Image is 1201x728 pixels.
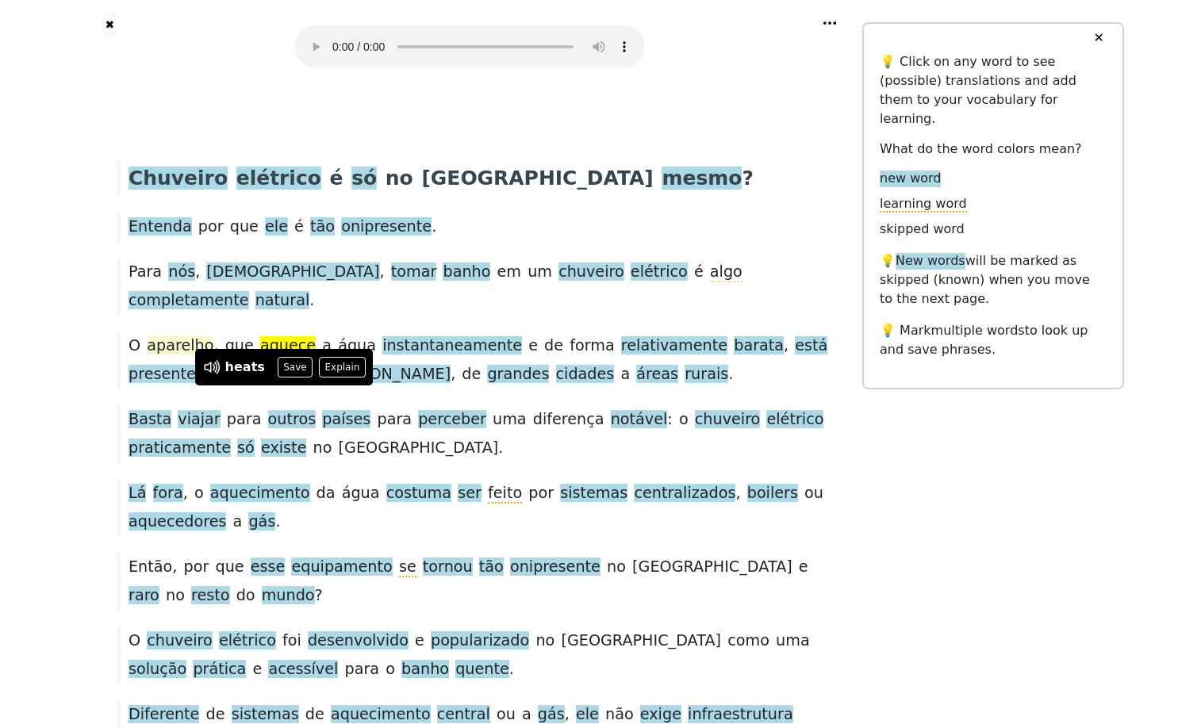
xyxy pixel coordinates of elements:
[522,705,531,723] span: a
[129,365,196,385] span: presente
[268,660,338,680] span: acessível
[129,586,159,606] span: raro
[607,557,626,576] span: no
[688,705,793,725] span: infraestrutura
[129,262,162,281] span: Para
[880,221,965,238] span: skipped word
[103,13,117,37] button: ✖
[248,512,275,532] span: gás
[497,262,522,281] span: em
[570,336,615,354] span: forma
[183,484,188,504] span: ,
[528,484,554,502] span: por
[213,336,218,356] span: ,
[129,439,231,458] span: praticamente
[479,557,504,577] span: tão
[317,484,336,502] span: da
[195,262,200,282] span: ,
[294,217,304,236] span: é
[528,262,552,281] span: um
[260,336,316,356] span: aquece
[341,217,432,237] span: onipresente
[488,484,522,504] span: feito
[415,631,424,649] span: e
[322,336,332,354] span: a
[880,52,1107,128] p: 💡 Click on any word to see (possible) translations and add them to your vocabulary for learning.
[215,557,244,576] span: que
[620,365,630,383] span: a
[710,262,742,282] span: algo
[493,410,527,428] span: uma
[391,262,437,282] span: tomar
[338,336,376,354] span: água
[576,705,599,725] span: ele
[1084,24,1113,52] button: ✕
[147,336,213,356] span: aparelho
[418,410,486,430] span: perceber
[129,484,146,504] span: Lá
[147,631,213,651] span: chuveiro
[734,336,784,356] span: barata
[565,705,570,725] span: ,
[129,167,228,191] span: Chuveiro
[219,631,276,651] span: elétrico
[544,336,563,354] span: de
[685,365,728,385] span: rurais
[230,217,259,236] span: que
[278,357,313,377] button: Save
[432,217,436,237] span: .
[766,410,823,430] span: elétrico
[498,439,503,458] span: .
[497,705,516,723] span: ou
[560,484,627,504] span: sistemas
[351,167,377,191] span: só
[880,171,941,187] span: new word
[129,512,226,532] span: aquecedores
[282,631,301,649] span: foi
[330,167,343,190] span: é
[339,439,499,457] span: [GEOGRAPHIC_DATA]
[509,660,514,680] span: .
[451,365,455,385] span: ,
[129,217,192,237] span: Entenda
[291,557,392,577] span: equipamento
[331,705,431,725] span: aquecimento
[275,512,280,532] span: .
[382,336,522,356] span: instantaneamente
[172,557,177,577] span: ,
[194,484,204,502] span: o
[184,557,209,576] span: por
[178,410,220,430] span: viajar
[462,365,481,383] span: de
[225,336,254,354] span: que
[662,167,742,191] span: mesmo
[421,167,653,190] span: [GEOGRAPHIC_DATA]
[233,512,243,531] span: a
[262,586,315,606] span: mundo
[423,557,473,577] span: tornou
[799,557,808,576] span: e
[198,217,224,236] span: por
[487,365,549,385] span: grandes
[742,167,753,191] span: ?
[510,557,600,577] span: onipresente
[232,705,299,725] span: sistemas
[443,262,490,282] span: banho
[129,410,171,430] span: Basta
[129,705,199,725] span: Diferente
[880,321,1107,359] p: 💡 Mark to look up and save phrases.
[401,660,449,680] span: banho
[237,439,255,458] span: só
[129,631,140,649] span: O
[193,660,246,680] span: prática
[631,262,688,282] span: elétrico
[728,365,733,385] span: .
[431,631,529,651] span: popularizado
[695,410,761,430] span: chuveiro
[634,484,735,504] span: centralizados
[255,291,310,311] span: natural
[225,358,265,377] div: heats
[322,410,370,430] span: países
[310,217,335,237] span: tão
